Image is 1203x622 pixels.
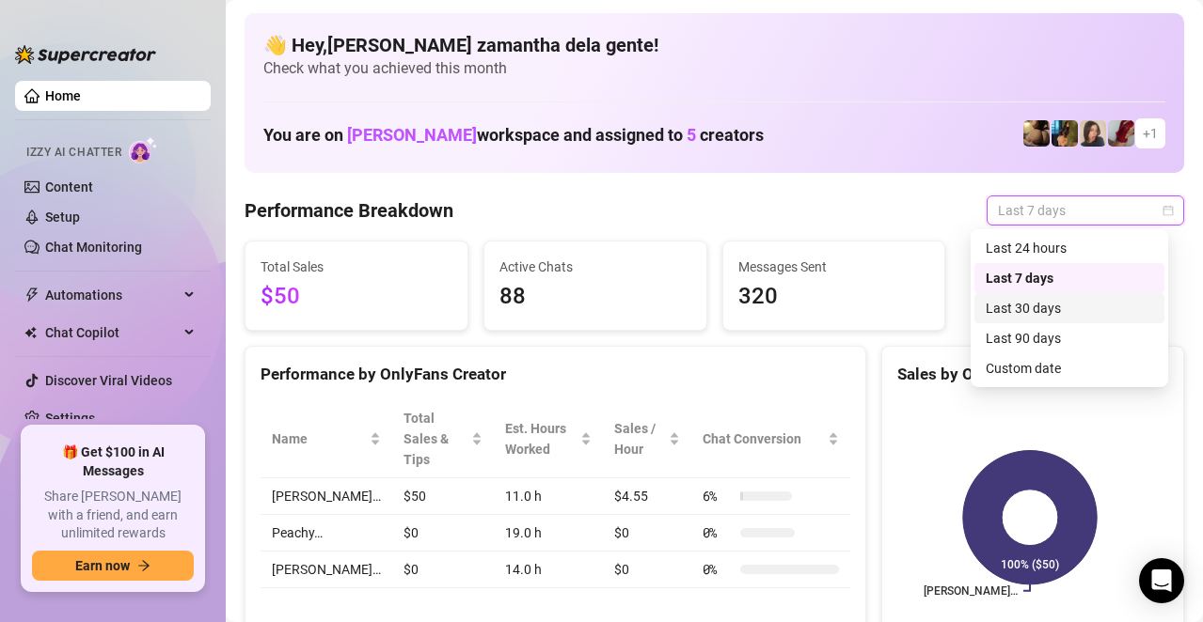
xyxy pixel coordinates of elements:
a: Setup [45,210,80,225]
button: Earn nowarrow-right [32,551,194,581]
td: $0 [603,515,690,552]
a: Home [45,88,81,103]
div: Custom date [986,358,1153,379]
span: arrow-right [137,559,150,572]
span: 6 % [703,486,733,506]
td: 11.0 h [494,478,603,515]
span: calendar [1163,205,1174,216]
span: Earn now [75,558,130,573]
div: Last 30 days [974,293,1164,323]
img: Chat Copilot [24,326,37,339]
td: $0 [603,552,690,588]
th: Name [261,400,392,478]
h4: Performance Breakdown [245,197,453,224]
span: [PERSON_NAME] [347,125,477,145]
img: logo-BBDzfeDw.svg [15,45,156,64]
img: Milly [1052,120,1078,147]
td: $50 [392,478,494,515]
div: Last 90 days [986,328,1153,349]
td: [PERSON_NAME]… [261,552,392,588]
span: 88 [499,279,691,315]
a: Chat Monitoring [45,240,142,255]
span: Sales / Hour [614,418,664,459]
a: Discover Viral Videos [45,373,172,388]
div: Custom date [974,353,1164,383]
span: $50 [261,279,452,315]
span: 0 % [703,559,733,580]
td: [PERSON_NAME]… [261,478,392,515]
span: Last 7 days [998,196,1173,225]
div: Sales by OnlyFans Creator [897,362,1168,387]
span: 5 [687,125,696,145]
a: Content [45,179,93,194]
span: 🎁 Get $100 in AI Messages [32,443,194,480]
th: Total Sales & Tips [392,400,494,478]
span: Messages Sent [738,257,930,277]
th: Sales / Hour [603,400,690,478]
span: Automations [45,280,179,310]
div: Performance by OnlyFans Creator [261,362,850,387]
div: Last 24 hours [974,233,1164,263]
img: Esme [1108,120,1134,147]
div: Last 7 days [974,263,1164,293]
span: Check what you achieved this month [263,58,1165,79]
span: thunderbolt [24,288,40,303]
h4: 👋 Hey, [PERSON_NAME] zamantha dela gente ! [263,32,1165,58]
td: 14.0 h [494,552,603,588]
div: Est. Hours Worked [505,418,577,459]
text: [PERSON_NAME]… [924,585,1018,599]
span: 0 % [703,522,733,543]
td: Peachy… [261,515,392,552]
div: Last 7 days [986,268,1153,288]
span: Share [PERSON_NAME] with a friend, and earn unlimited rewards [32,488,194,543]
span: Name [272,428,366,449]
span: Chat Copilot [45,318,179,348]
a: Settings [45,411,95,426]
span: Izzy AI Chatter [26,144,121,162]
th: Chat Conversion [691,400,850,478]
td: $4.55 [603,478,690,515]
td: $0 [392,552,494,588]
td: $0 [392,515,494,552]
span: Chat Conversion [703,428,824,449]
span: 320 [738,279,930,315]
td: 19.0 h [494,515,603,552]
div: Last 90 days [974,323,1164,353]
h1: You are on workspace and assigned to creators [263,125,764,146]
div: Last 30 days [986,298,1153,319]
span: Total Sales & Tips [404,408,467,470]
img: Peachy [1023,120,1050,147]
div: Last 24 hours [986,238,1153,258]
img: AI Chatter [129,136,158,163]
span: Total Sales [261,257,452,277]
span: Active Chats [499,257,691,277]
div: Open Intercom Messenger [1139,558,1184,603]
img: Nina [1080,120,1106,147]
span: + 1 [1143,123,1158,144]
